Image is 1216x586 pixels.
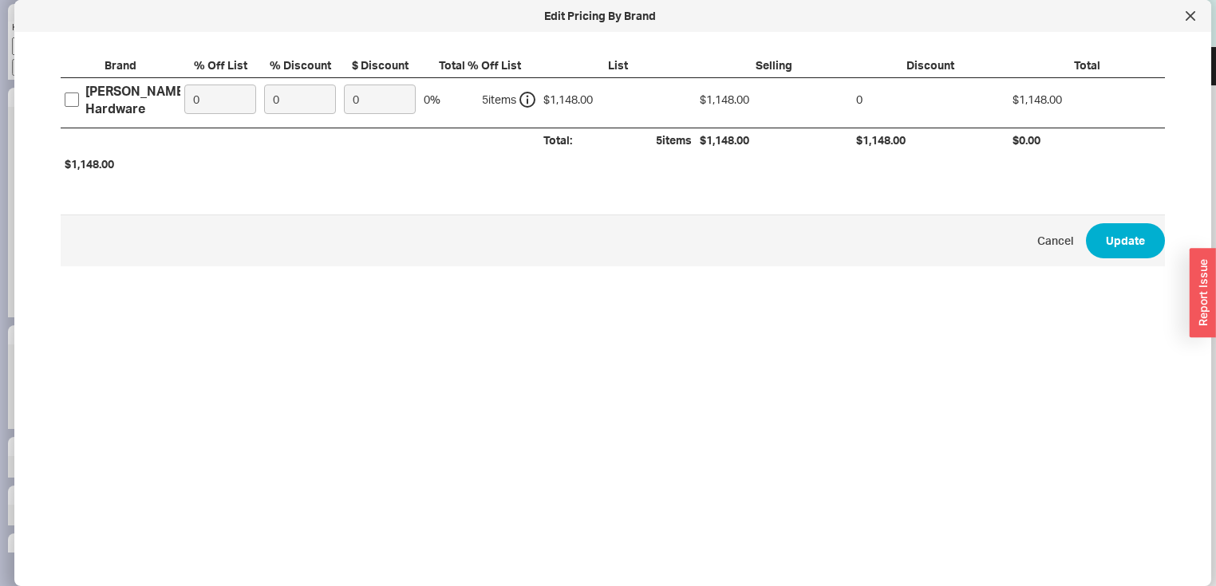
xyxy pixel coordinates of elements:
[260,57,340,78] div: % Discount
[8,408,152,425] a: PO Search
[8,505,152,521] a: Add/Edit Suppliers
[8,456,152,473] a: Search Profiles
[8,533,152,553] div: Store Settings
[65,92,79,107] input: [PERSON_NAME] Hardware
[1009,57,1165,78] div: Total
[8,212,152,229] a: Needs Follow Up(53)
[22,8,1178,24] div: Edit Pricing By Brand
[1106,231,1145,250] span: Update
[1037,233,1073,249] span: Cancel
[482,92,535,108] div: 5 item s
[852,78,1009,122] div: 0
[8,4,152,22] h1: Search Orders
[8,128,152,145] a: Search Orders
[656,132,692,148] div: 5 items
[543,132,572,148] div: Total:
[12,59,37,76] input: SE
[8,149,152,166] a: My Orders
[8,486,152,505] div: Products Admin
[8,297,152,313] a: SE Quotes
[61,152,180,176] div: $1,148.00
[8,387,152,403] a: Create DS PO
[8,107,152,124] a: Create Order
[539,78,696,122] div: $1,148.00
[8,191,152,208] a: Open Quotes
[61,57,180,78] div: Brand
[424,92,440,108] div: 0 %
[420,57,539,78] div: Total % Off List
[852,128,1009,152] div: $1,148.00
[8,437,152,456] div: Users Admin
[1086,223,1165,258] button: Update
[8,88,152,107] div: Orders Admin
[852,57,1009,78] div: Discount
[340,57,420,78] div: $ Discount
[696,57,852,78] div: Selling
[539,57,696,78] div: List
[696,78,852,122] div: $1,148.00
[8,275,152,292] a: Email Templates
[12,22,152,37] p: Keyword:
[8,366,152,383] a: Create Standard PO
[8,171,152,187] a: Pending Review
[8,344,152,361] a: SE PO Follow Up
[180,57,260,78] div: % Off List
[8,254,152,271] a: Search Billing
[1009,78,1165,122] div: $1,148.00
[1009,128,1165,152] div: $0.00
[8,234,152,250] a: Inventory
[8,325,152,344] div: Purchase Orders
[85,82,188,118] div: [PERSON_NAME] Hardware
[696,128,852,152] div: $1,148.00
